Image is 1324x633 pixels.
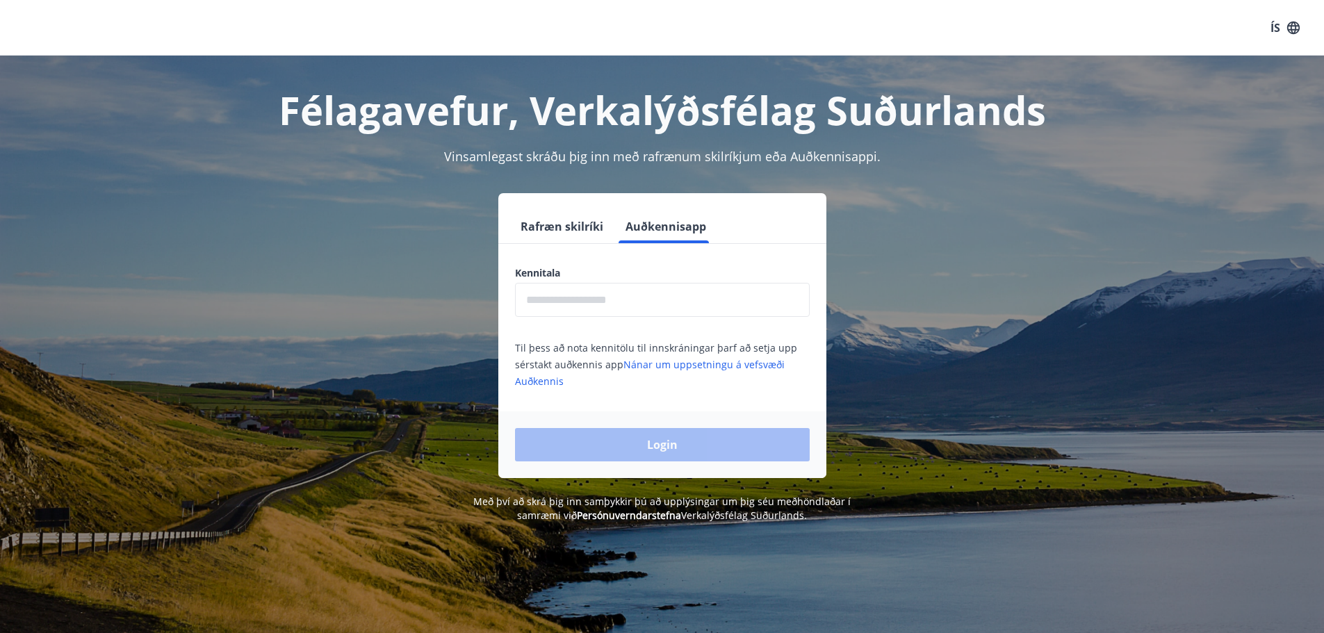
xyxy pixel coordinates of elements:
[179,83,1146,136] h1: Félagavefur, Verkalýðsfélag Suðurlands
[1263,15,1307,40] button: ÍS
[577,509,681,522] a: Persónuverndarstefna
[444,148,881,165] span: Vinsamlegast skráðu þig inn með rafrænum skilríkjum eða Auðkennisappi.
[515,266,810,280] label: Kennitala
[620,210,712,243] button: Auðkennisapp
[515,341,797,388] span: Til þess að nota kennitölu til innskráningar þarf að setja upp sérstakt auðkennis app
[515,358,785,388] a: Nánar um uppsetningu á vefsvæði Auðkennis
[515,210,609,243] button: Rafræn skilríki
[473,495,851,522] span: Með því að skrá þig inn samþykkir þú að upplýsingar um þig séu meðhöndlaðar í samræmi við Verkalý...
